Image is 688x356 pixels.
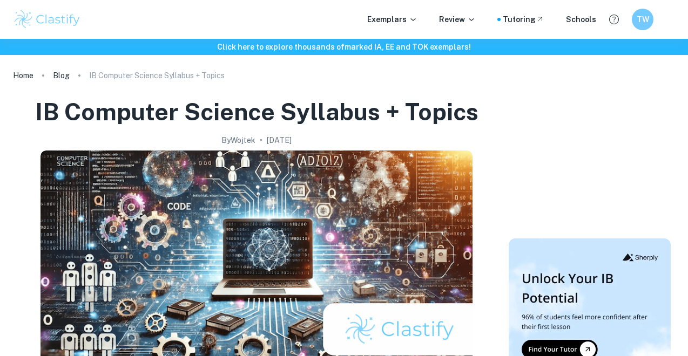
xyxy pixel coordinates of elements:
p: Review [439,13,476,25]
a: Blog [53,68,70,83]
h2: By Wojtek [221,134,255,146]
p: IB Computer Science Syllabus + Topics [89,70,225,81]
button: TW [632,9,653,30]
h6: TW [637,13,649,25]
img: Clastify logo [13,9,82,30]
a: Tutoring [503,13,544,25]
a: Schools [566,13,596,25]
p: Exemplars [367,13,417,25]
h1: IB Computer Science Syllabus + Topics [35,96,478,128]
a: Home [13,68,33,83]
button: Help and Feedback [605,10,623,29]
h2: [DATE] [267,134,292,146]
p: • [260,134,262,146]
h6: Click here to explore thousands of marked IA, EE and TOK exemplars ! [2,41,686,53]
